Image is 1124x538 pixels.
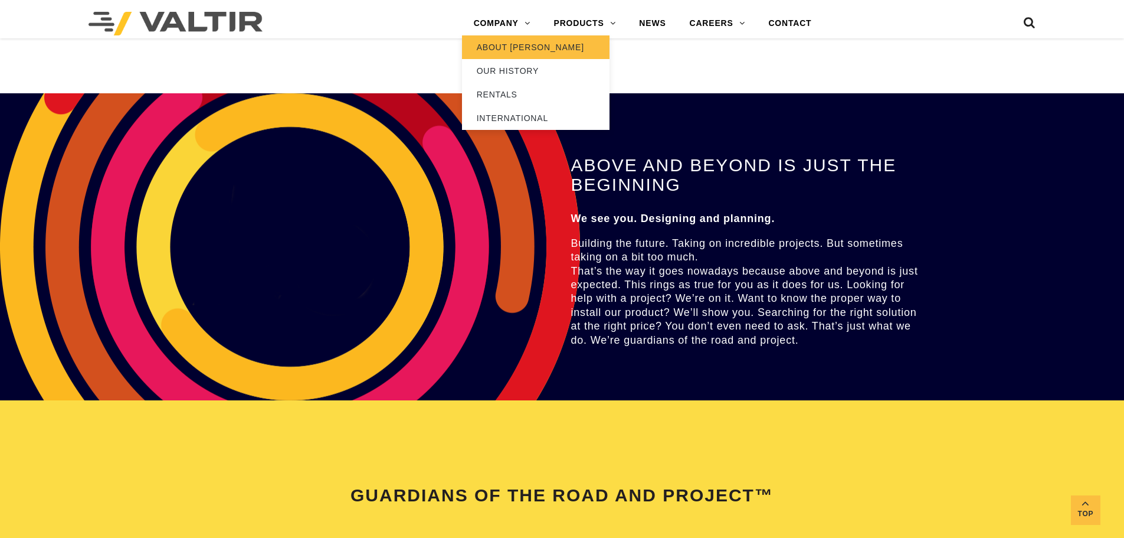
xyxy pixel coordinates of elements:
img: Valtir [89,12,263,35]
a: Top [1071,495,1100,525]
a: OUR HISTORY [462,59,609,83]
a: COMPANY [462,12,542,35]
a: RENTALS [462,83,609,106]
span: Building the future. Taking on incredible projects. But sometimes taking on a bit too much. That’... [571,237,918,346]
a: INTERNATIONAL [462,106,609,130]
h2: ABOVE AND BEYOND IS JUST THE BEGINNING [571,155,928,194]
a: CONTACT [756,12,823,35]
span: Top [1071,507,1100,521]
span: GUARDIANS OF THE ROAD AND PROJECT™ [350,485,774,505]
a: NEWS [627,12,677,35]
a: CAREERS [678,12,757,35]
strong: We see you. Designing and planning. [571,213,775,224]
a: PRODUCTS [542,12,628,35]
a: ABOUT [PERSON_NAME] [462,35,609,59]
